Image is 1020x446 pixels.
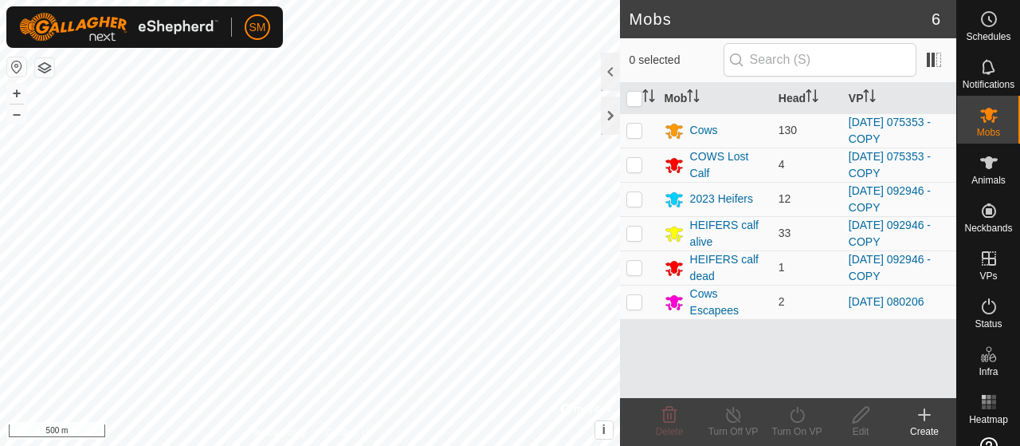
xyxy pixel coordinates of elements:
[765,424,829,439] div: Turn On VP
[690,191,753,207] div: 2023 Heifers
[969,415,1008,424] span: Heatmap
[849,184,931,214] a: [DATE] 092946 - COPY
[779,158,785,171] span: 4
[779,227,791,239] span: 33
[779,192,791,205] span: 12
[975,319,1002,329] span: Status
[829,424,892,439] div: Edit
[690,217,766,251] div: HEIFERS calf alive
[849,219,931,248] a: [DATE] 092946 - COPY
[849,150,931,180] a: [DATE] 075353 - COPY
[932,7,940,31] span: 6
[779,261,785,274] span: 1
[849,295,924,308] a: [DATE] 080206
[690,122,718,139] div: Cows
[630,52,724,69] span: 0 selected
[971,176,1006,185] span: Animals
[325,425,372,440] a: Contact Us
[247,425,307,440] a: Privacy Policy
[849,116,931,145] a: [DATE] 075353 - COPY
[7,84,26,103] button: +
[779,295,785,308] span: 2
[690,148,766,182] div: COWS Lost Calf
[7,105,26,124] button: –
[842,83,956,114] th: VP
[963,80,1014,89] span: Notifications
[690,286,766,319] div: Cows Escapees
[249,19,266,36] span: SM
[602,423,605,436] span: i
[656,426,684,437] span: Delete
[979,271,997,281] span: VPs
[977,128,1000,137] span: Mobs
[966,32,1010,41] span: Schedules
[863,92,876,105] p-sorticon: Activate to sort
[35,58,54,77] button: Map Layers
[7,57,26,77] button: Reset Map
[892,424,956,439] div: Create
[642,92,655,105] p-sorticon: Activate to sort
[630,10,932,29] h2: Mobs
[806,92,818,105] p-sorticon: Activate to sort
[687,92,700,105] p-sorticon: Activate to sort
[19,13,218,41] img: Gallagher Logo
[979,367,998,377] span: Infra
[724,43,916,77] input: Search (S)
[690,251,766,285] div: HEIFERS calf dead
[849,253,931,282] a: [DATE] 092946 - COPY
[779,124,797,136] span: 130
[701,424,765,439] div: Turn Off VP
[772,83,842,114] th: Head
[964,223,1012,233] span: Neckbands
[595,421,613,439] button: i
[658,83,772,114] th: Mob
